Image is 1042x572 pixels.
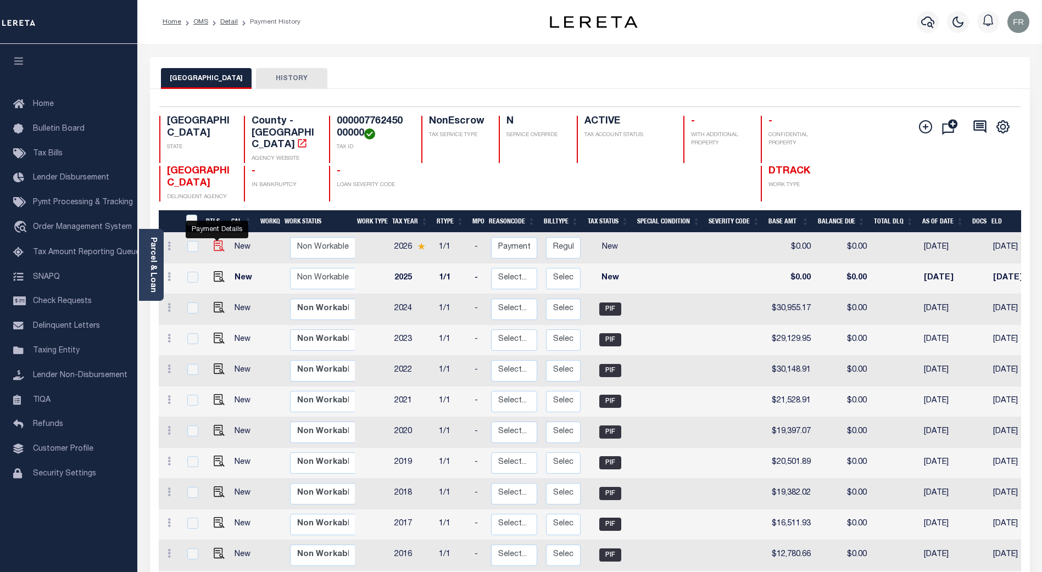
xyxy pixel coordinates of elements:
[33,273,60,281] span: SNAPQ
[599,487,621,500] span: PIF
[815,325,871,356] td: $0.00
[506,131,564,139] p: SERVICE OVERRIDE
[33,249,140,256] span: Tax Amount Reporting Queue
[766,509,815,540] td: $16,511.93
[33,396,51,403] span: TIQA
[337,166,341,176] span: -
[390,448,434,479] td: 2019
[691,131,748,148] p: WITH ADDITIONAL PROPERTY
[238,17,300,27] li: Payment History
[434,448,470,479] td: 1/1
[390,386,434,417] td: 2021
[599,456,621,469] span: PIF
[252,181,316,189] p: IN BANKRUPTCY
[815,479,871,509] td: $0.00
[815,263,871,294] td: $0.00
[920,294,970,325] td: [DATE]
[390,233,434,263] td: 2026
[186,221,248,238] div: Payment Details
[599,364,621,377] span: PIF
[470,263,487,294] td: -
[434,233,470,263] td: 1/1
[434,356,470,386] td: 1/1
[470,479,487,509] td: -
[989,479,1037,509] td: [DATE]
[390,417,434,448] td: 2020
[33,174,109,182] span: Lender Disbursement
[989,386,1037,417] td: [DATE]
[815,417,871,448] td: $0.00
[252,155,316,163] p: AGENCY WEBSITE
[920,356,970,386] td: [DATE]
[470,294,487,325] td: -
[470,356,487,386] td: -
[989,540,1037,571] td: [DATE]
[434,294,470,325] td: 1/1
[766,233,815,263] td: $0.00
[815,294,871,325] td: $0.00
[33,199,133,206] span: Pymt Processing & Tracking
[432,210,468,233] th: RType: activate to sort column ascending
[33,322,100,330] span: Delinquent Letters
[766,417,815,448] td: $19,397.07
[167,193,231,201] p: DELINQUENT AGENCY
[766,263,815,294] td: $0.00
[584,116,670,128] h4: ACTIVE
[33,347,80,355] span: Taxing Entity
[33,223,132,231] span: Order Management System
[920,509,970,540] td: [DATE]
[766,325,815,356] td: $29,129.95
[764,210,813,233] th: Base Amt: activate to sort column ascending
[633,210,704,233] th: Special Condition: activate to sort column ascending
[167,166,230,188] span: [GEOGRAPHIC_DATA]
[149,237,157,293] a: Parcel & Loan
[353,210,388,233] th: Work Type
[920,540,970,571] td: [DATE]
[470,417,487,448] td: -
[163,19,181,25] a: Home
[768,166,810,176] span: DTRACK
[599,395,621,408] span: PIF
[256,210,280,233] th: WorkQ
[388,210,432,233] th: Tax Year: activate to sort column ascending
[230,479,260,509] td: New
[256,68,327,89] button: HISTORY
[337,143,408,152] p: TAX ID
[766,448,815,479] td: $20,501.89
[468,210,484,233] th: MPO
[691,116,695,126] span: -
[220,19,238,25] a: Detail
[989,263,1037,294] td: [DATE]
[989,356,1037,386] td: [DATE]
[920,233,970,263] td: [DATE]
[813,210,870,233] th: Balance Due: activate to sort column ascending
[920,417,970,448] td: [DATE]
[252,166,255,176] span: -
[920,448,970,479] td: [DATE]
[161,68,252,89] button: [GEOGRAPHIC_DATA]
[434,263,470,294] td: 1/1
[390,356,434,386] td: 2022
[33,125,85,133] span: Bulletin Board
[230,294,260,325] td: New
[768,181,833,189] p: WORK TYPE
[989,448,1037,479] td: [DATE]
[429,131,486,139] p: TAX SERVICE TYPE
[815,356,871,386] td: $0.00
[227,210,256,233] th: CAL: activate to sort column ascending
[33,445,93,453] span: Customer Profile
[768,131,833,148] p: CONFIDENTIAL PROPERTY
[434,540,470,571] td: 1/1
[252,116,316,152] h4: County - [GEOGRAPHIC_DATA]
[585,233,635,263] td: New
[815,233,871,263] td: $0.00
[766,356,815,386] td: $30,148.91
[989,417,1037,448] td: [DATE]
[230,386,260,417] td: New
[434,417,470,448] td: 1/1
[230,448,260,479] td: New
[13,221,31,235] i: travel_explore
[230,356,260,386] td: New
[815,386,871,417] td: $0.00
[815,448,871,479] td: $0.00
